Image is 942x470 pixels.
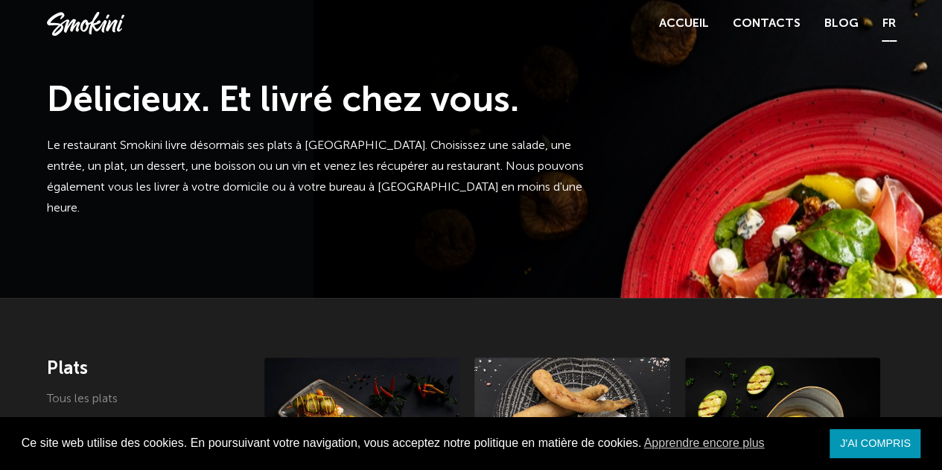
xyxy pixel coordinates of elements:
font: Délicieux. Et livré chez vous. [47,83,519,119]
a: en savoir plus sur les cookies [641,432,766,454]
a: ignorer le message de cookie [830,429,920,459]
font: Plats [47,360,88,378]
a: Blog [824,18,859,30]
font: Ce site web utilise des cookies. En poursuivant votre navigation, vous acceptez notre politique e... [22,436,641,449]
a: Accueil [659,18,709,30]
font: Le restaurant Smokini livre désormais ses plats à [GEOGRAPHIC_DATA]. Choisissez une salade, une e... [47,140,584,215]
a: FR [882,13,896,34]
a: Tous les plats [47,393,118,405]
a: Contacts [733,18,801,30]
font: FR [882,18,896,30]
font: J'AI COMPRIS [840,437,911,449]
font: Apprendre encore plus [643,436,764,449]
